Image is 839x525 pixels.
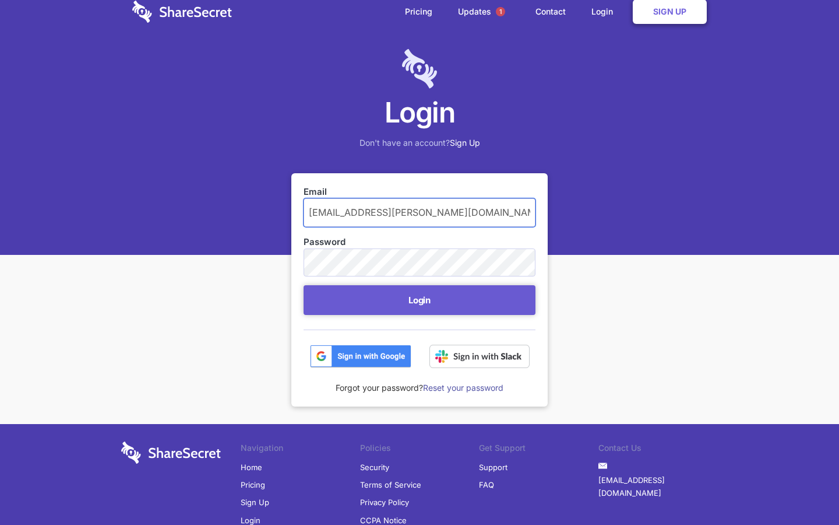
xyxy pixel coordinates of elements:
[598,442,718,458] li: Contact Us
[479,476,494,494] a: FAQ
[304,185,535,198] label: Email
[479,459,507,476] a: Support
[304,285,535,315] button: Login
[304,368,535,394] div: Forgot your password?
[360,476,421,494] a: Terms of Service
[450,138,480,148] a: Sign Up
[496,7,505,16] span: 1
[241,494,269,511] a: Sign Up
[429,345,530,368] img: Sign in with Slack
[360,494,409,511] a: Privacy Policy
[360,459,389,476] a: Security
[479,442,598,458] li: Get Support
[241,459,262,476] a: Home
[402,49,437,89] img: logo-lt-purple-60x68@2x-c671a683ea72a1d466fb5d642181eefbee81c4e10ba9aed56c8e1d7e762e8086.png
[310,345,411,368] img: btn_google_signin_dark_normal_web@2x-02e5a4921c5dab0481f19210d7229f84a41d9f18e5bdafae021273015eeb...
[241,476,265,494] a: Pricing
[121,442,221,464] img: logo-wordmark-white-trans-d4663122ce5f474addd5e946df7df03e33cb6a1c49d2221995e7729f52c070b2.svg
[598,471,718,502] a: [EMAIL_ADDRESS][DOMAIN_NAME]
[132,1,232,23] img: logo-wordmark-white-trans-d4663122ce5f474addd5e946df7df03e33cb6a1c49d2221995e7729f52c070b2.svg
[360,442,480,458] li: Policies
[304,236,535,249] label: Password
[423,383,503,393] a: Reset your password
[241,442,360,458] li: Navigation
